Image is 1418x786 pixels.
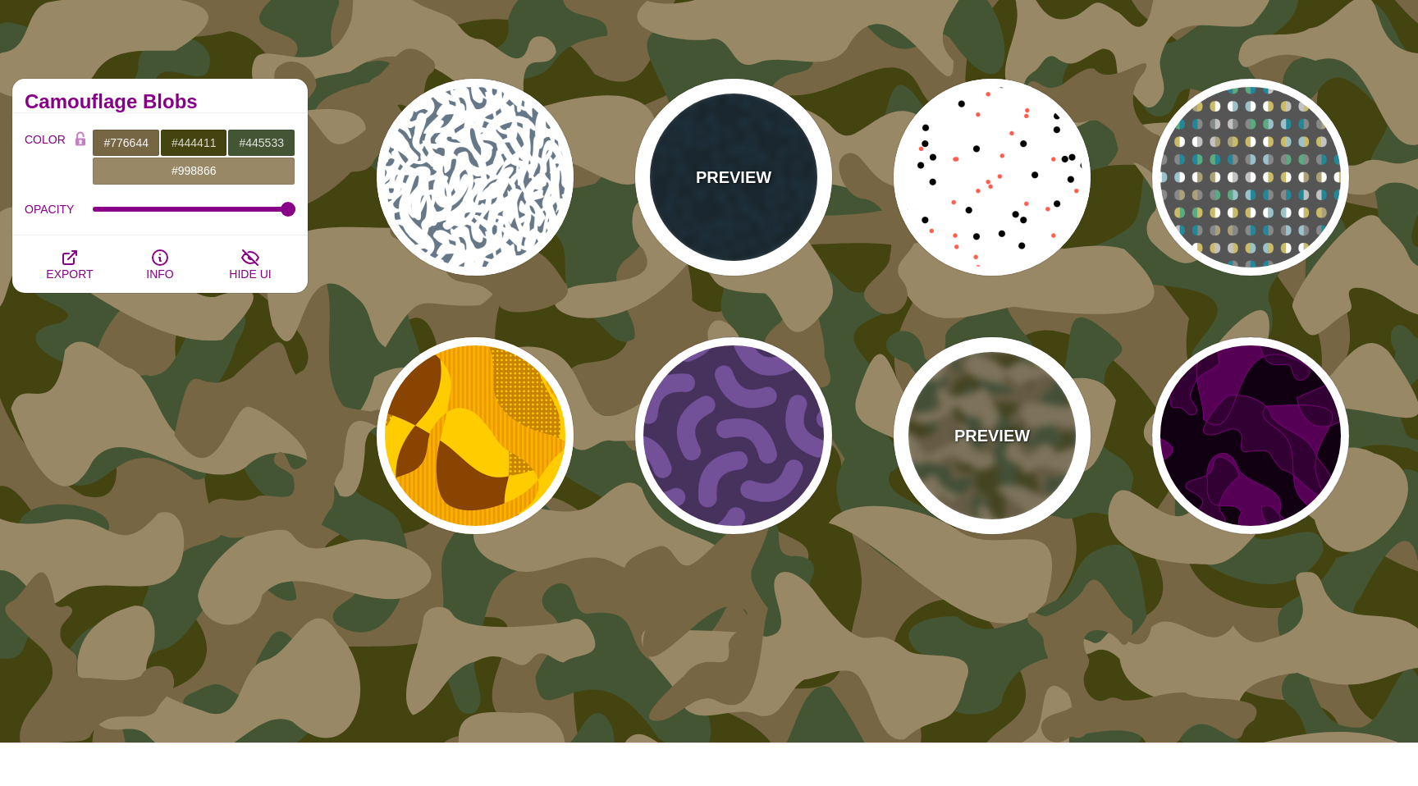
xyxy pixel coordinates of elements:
[46,267,93,281] span: EXPORT
[635,337,832,534] button: purple brain like organic pattern
[894,79,1091,276] button: black and red spatter drops on white
[205,235,295,293] button: HIDE UI
[25,95,295,108] h2: Camouflage Blobs
[1152,337,1349,534] button: blob intersections in purple
[25,235,115,293] button: EXPORT
[25,199,93,220] label: OPACITY
[115,235,205,293] button: INFO
[1152,79,1349,276] button: grid of mismatching half-circle pair
[68,129,93,152] button: Color Lock
[146,267,173,281] span: INFO
[229,267,271,281] span: HIDE UI
[635,79,832,276] button: PREVIEWnavy blue bubbles fill background
[377,79,574,276] button: gray texture pattern on white
[377,337,574,534] button: simple patterns fill weird blob shapes in brown and yellow
[894,337,1091,534] button: PREVIEWarmy-like camo pattern
[954,423,1030,448] p: PREVIEW
[696,165,771,190] p: PREVIEW
[25,129,68,185] label: COLOR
